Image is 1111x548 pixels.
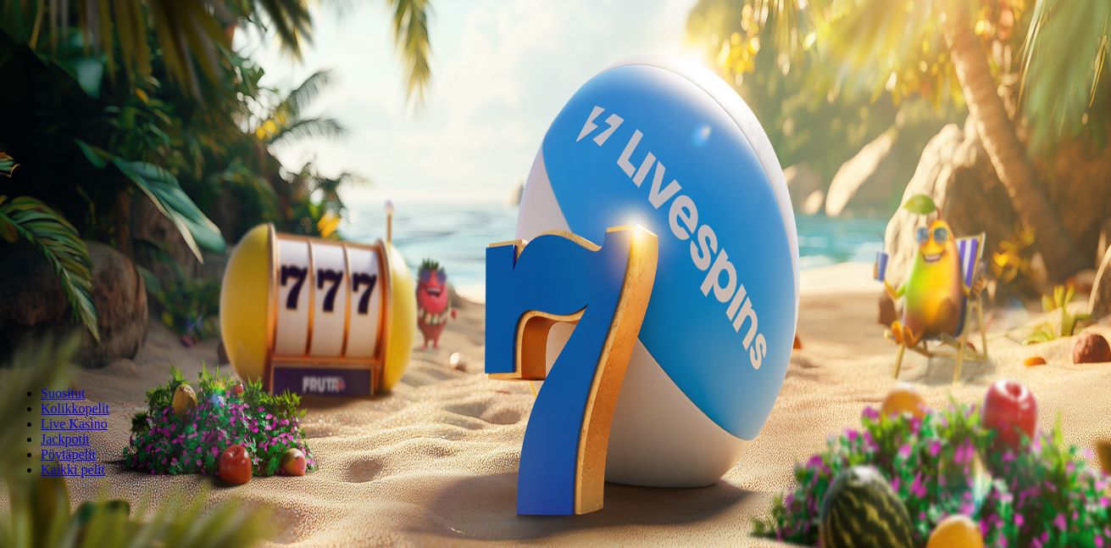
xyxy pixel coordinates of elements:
[41,386,85,400] a: Suositut
[41,462,105,477] span: Kaikki pelit
[41,432,90,446] a: Jackpotit
[7,357,1104,478] nav: Lobby
[41,401,109,416] a: Kolikkopelit
[41,417,108,431] a: Live Kasino
[7,357,1104,509] header: Lobby
[41,447,96,461] span: Pöytäpelit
